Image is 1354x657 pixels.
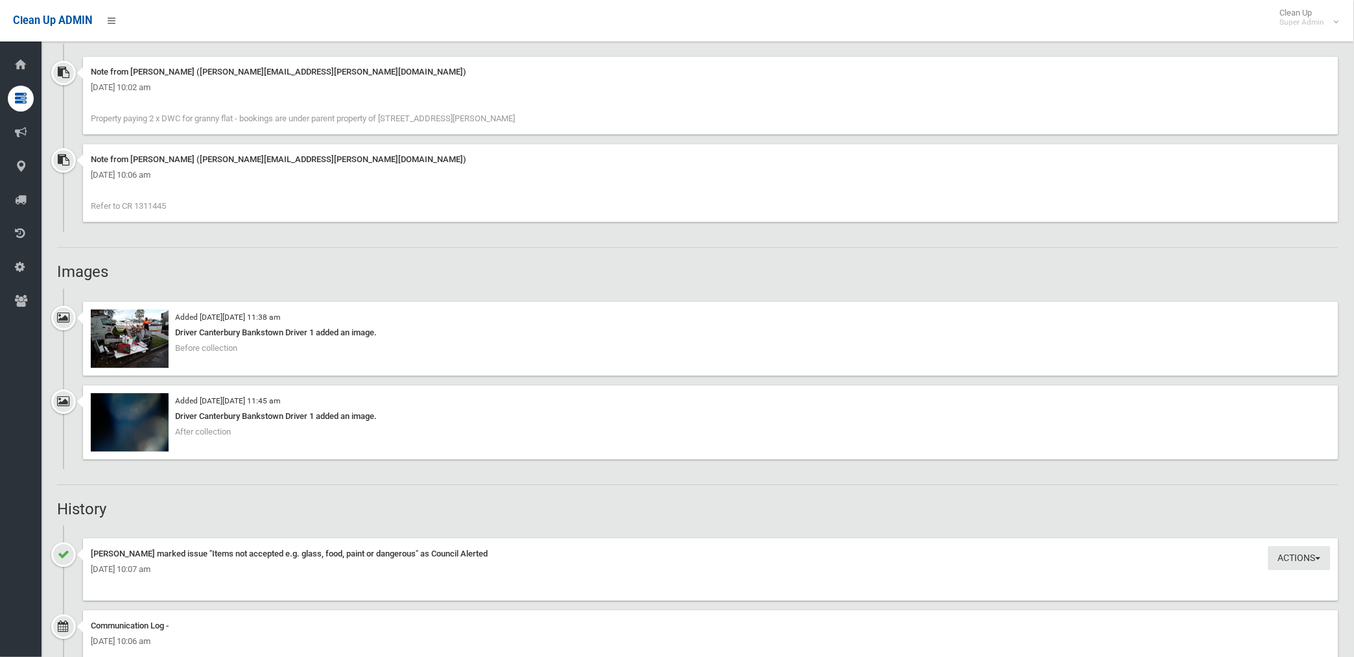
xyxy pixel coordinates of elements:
span: Refer to CR 1311445 [91,201,166,211]
h2: History [57,501,1338,518]
img: 2025-08-1911.44.59928474796397986730.jpg [91,393,169,451]
img: 2025-08-1911.38.003654779828653895621.jpg [91,309,169,368]
span: Clean Up ADMIN [13,14,92,27]
div: Note from [PERSON_NAME] ([PERSON_NAME][EMAIL_ADDRESS][PERSON_NAME][DOMAIN_NAME]) [91,152,1331,167]
div: Communication Log - [91,618,1331,634]
h2: Images [57,263,1338,280]
span: Before collection [175,343,237,353]
span: After collection [175,427,231,436]
small: Super Admin [1280,18,1325,27]
div: [DATE] 10:07 am [91,562,1331,577]
button: Actions [1268,546,1331,570]
small: Added [DATE][DATE] 11:38 am [175,313,280,322]
div: [DATE] 10:02 am [91,80,1331,95]
div: [DATE] 10:06 am [91,167,1331,183]
div: Note from [PERSON_NAME] ([PERSON_NAME][EMAIL_ADDRESS][PERSON_NAME][DOMAIN_NAME]) [91,64,1331,80]
span: Clean Up [1274,8,1338,27]
small: Added [DATE][DATE] 11:45 am [175,396,280,405]
span: Property paying 2 x DWC for granny flat - bookings are under parent property of [STREET_ADDRESS][... [91,113,515,123]
div: Driver Canterbury Bankstown Driver 1 added an image. [91,409,1331,424]
div: Driver Canterbury Bankstown Driver 1 added an image. [91,325,1331,340]
div: [DATE] 10:06 am [91,634,1331,649]
div: [PERSON_NAME] marked issue "Items not accepted e.g. glass, food, paint or dangerous" as Council A... [91,546,1331,562]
